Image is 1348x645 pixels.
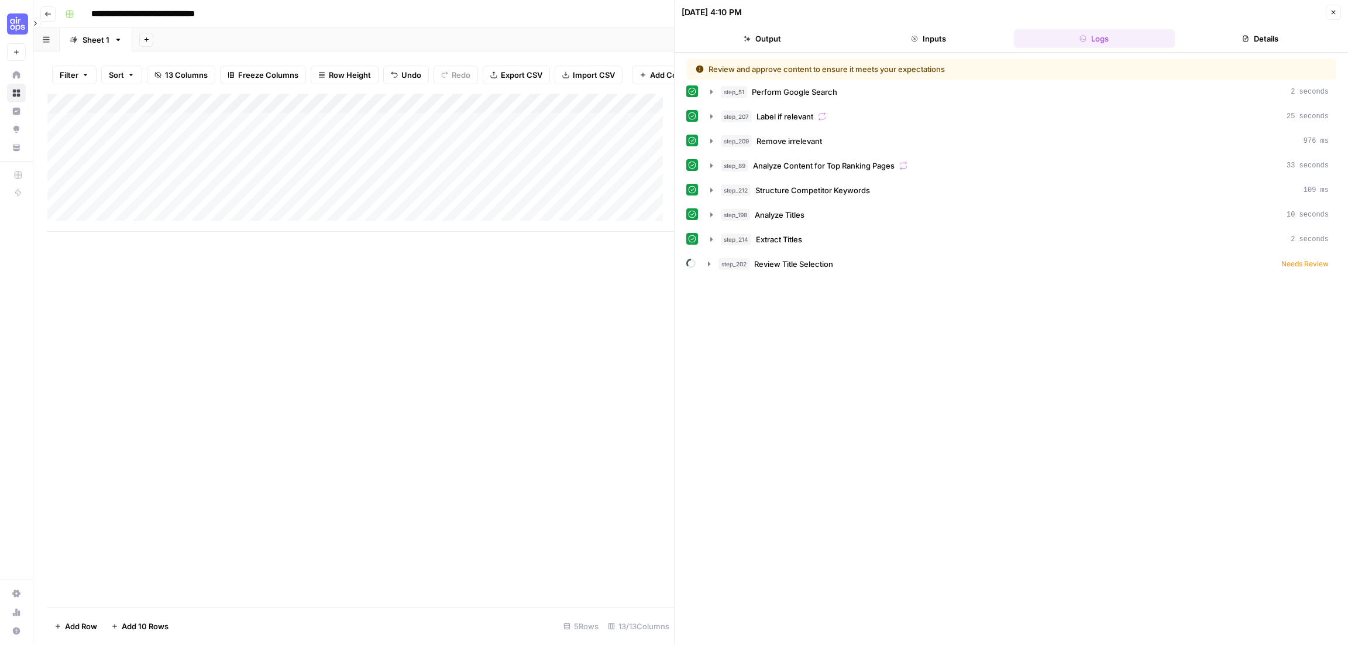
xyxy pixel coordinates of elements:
button: Inputs [848,29,1009,48]
a: Settings [7,584,26,603]
span: step_89 [721,160,748,171]
span: Export CSV [501,69,542,81]
button: Undo [383,66,429,84]
button: Redo [434,66,478,84]
span: Sort [109,69,124,81]
button: Workspace: Cohort 5 [7,9,26,39]
button: 10 seconds [703,205,1336,224]
span: step_209 [721,135,752,147]
button: Needs Review [701,255,1336,273]
span: Needs Review [1281,259,1329,269]
span: Redo [452,69,470,81]
button: 976 ms [703,132,1336,150]
span: Analyze Titles [755,209,804,221]
span: 33 seconds [1287,160,1329,171]
button: 109 ms [703,181,1336,200]
button: Output [682,29,843,48]
button: 13 Columns [147,66,215,84]
a: Home [7,66,26,84]
span: step_212 [721,184,751,196]
button: Logs [1014,29,1175,48]
button: Filter [52,66,97,84]
div: [DATE] 4:10 PM [682,6,742,18]
img: Cohort 5 Logo [7,13,28,35]
span: Add Column [650,69,695,81]
button: Freeze Columns [220,66,306,84]
span: step_198 [721,209,750,221]
span: Freeze Columns [238,69,298,81]
span: Add 10 Rows [122,620,168,632]
a: Usage [7,603,26,622]
div: Review and approve content to ensure it meets your expectations [696,63,1136,75]
span: Add Row [65,620,97,632]
button: Export CSV [483,66,550,84]
span: Perform Google Search [752,86,837,98]
span: step_214 [721,234,751,245]
button: Help + Support [7,622,26,640]
span: Label if relevant [756,111,813,122]
button: 2 seconds [703,83,1336,101]
span: Import CSV [573,69,615,81]
span: Extract Titles [756,234,802,245]
div: Sheet 1 [82,34,109,46]
div: 13/13 Columns [603,617,674,636]
span: step_51 [721,86,747,98]
span: Analyze Content for Top Ranking Pages [753,160,895,171]
a: Sheet 1 [60,28,132,52]
span: 2 seconds [1291,87,1329,97]
a: Opportunities [7,120,26,139]
button: Add 10 Rows [104,617,176,636]
a: Insights [7,102,26,121]
span: Review Title Selection [754,258,833,270]
button: Add Column [632,66,703,84]
span: 2 seconds [1291,234,1329,245]
span: 976 ms [1304,136,1329,146]
button: Import CSV [555,66,623,84]
span: Row Height [329,69,371,81]
span: step_207 [721,111,752,122]
button: Add Row [47,617,104,636]
div: 5 Rows [559,617,603,636]
span: Undo [401,69,421,81]
span: 109 ms [1304,185,1329,195]
button: Sort [101,66,142,84]
a: Browse [7,84,26,102]
span: Structure Competitor Keywords [755,184,870,196]
button: 25 seconds [703,107,1336,126]
button: 2 seconds [703,230,1336,249]
span: Remove irrelevant [756,135,822,147]
a: Your Data [7,138,26,157]
button: Details [1179,29,1341,48]
span: Filter [60,69,78,81]
button: Row Height [311,66,379,84]
span: step_202 [718,258,749,270]
span: 13 Columns [165,69,208,81]
span: 25 seconds [1287,111,1329,122]
span: 10 seconds [1287,210,1329,220]
button: 33 seconds [703,156,1336,175]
